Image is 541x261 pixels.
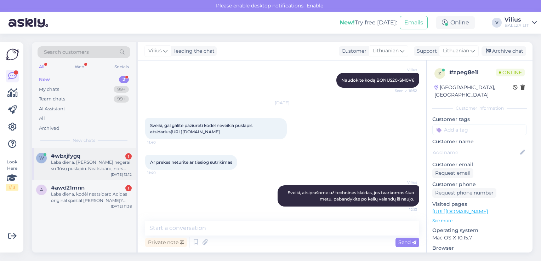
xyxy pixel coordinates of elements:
div: [DATE] [145,100,419,106]
span: Lithuanian [372,47,399,55]
input: Add name [433,149,519,156]
p: Customer phone [432,181,527,188]
div: Customer information [432,105,527,111]
p: Browser [432,244,527,252]
div: [GEOGRAPHIC_DATA], [GEOGRAPHIC_DATA] [434,84,513,99]
p: Customer name [432,138,527,145]
span: Naudokite kodą BONUS20-SM0V6 [341,77,414,83]
span: z [438,71,441,76]
div: 99+ [114,86,129,93]
span: 11:40 [147,140,174,145]
div: 1 [125,153,132,159]
div: Archived [39,125,59,132]
span: Seen ✓ 16:52 [391,88,417,93]
div: Request email [432,168,473,178]
span: Sveiki, gal galite paziureti kodel neveikia puslapis atsidarius [150,123,254,134]
div: 2 [119,76,129,83]
a: [URL][DOMAIN_NAME] [171,129,220,134]
span: Vilius [391,67,417,72]
div: 1 / 3 [6,184,18,191]
span: Lithuanian [443,47,469,55]
span: #awd21mnn [51,185,85,191]
img: Askly Logo [6,48,19,61]
div: Look Here [6,159,18,191]
div: Team chats [39,95,65,103]
span: 12:13 [391,207,417,212]
p: See more ... [432,217,527,224]
span: 11:40 [147,170,174,175]
div: All [38,62,46,71]
div: Try free [DATE]: [340,18,397,27]
span: Sveiki, atsiprašome už technines klaidas, jos tvarkomos šiuo metu, pabandykite po kelių valandų i... [288,190,415,202]
div: New [39,76,50,83]
div: [DATE] 12:12 [111,172,132,177]
div: All [39,115,45,122]
div: Private note [145,238,187,247]
span: Enable [304,2,325,9]
div: [DATE] 11:38 [111,204,132,209]
div: Web [73,62,86,71]
p: Customer tags [432,116,527,123]
p: Mac OS X 10.15.7 [432,234,527,242]
div: Support [414,47,437,55]
div: Request phone number [432,188,496,198]
div: 99+ [114,95,129,103]
a: ViliusBALLZY LIT [505,17,537,28]
p: Visited pages [432,201,527,208]
div: leading the chat [171,47,215,55]
input: Add a tag [432,124,527,135]
div: AI Assistant [39,105,65,112]
div: Archive chat [482,46,526,56]
div: Socials [113,62,130,71]
span: #wbxjfygq [51,153,80,159]
div: Online [436,16,475,29]
span: Online [496,69,525,76]
p: Customer email [432,161,527,168]
div: Laba diena, kodėl neatsidaro Adidas original spezial [PERSON_NAME]? Visad meta klaida.. [51,191,132,204]
div: BALLZY LIT [505,23,529,28]
span: Ar prekes neturite ar tiesiog sutrikimas [150,159,232,165]
div: My chats [39,86,59,93]
div: Vilius [505,17,529,23]
b: New! [340,19,355,26]
div: V [492,18,502,28]
p: Chrome [TECHNICAL_ID] [432,252,527,259]
span: Vilius [148,47,162,55]
span: a [40,187,43,192]
a: [URL][DOMAIN_NAME] [432,208,488,215]
span: New chats [73,137,95,144]
div: 1 [125,185,132,191]
p: Operating system [432,227,527,234]
div: Customer [339,47,366,55]
span: Search customers [44,48,89,56]
span: Send [398,239,416,245]
span: w [39,155,44,161]
span: Vilius [391,180,417,185]
div: Laba diena. [PERSON_NAME] negerai su Jūsų puslapiu. Neatsidaro, nors naršant rodo, kad yra. [51,159,132,172]
button: Emails [400,16,428,29]
div: # zpeg8e1l [449,68,496,77]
